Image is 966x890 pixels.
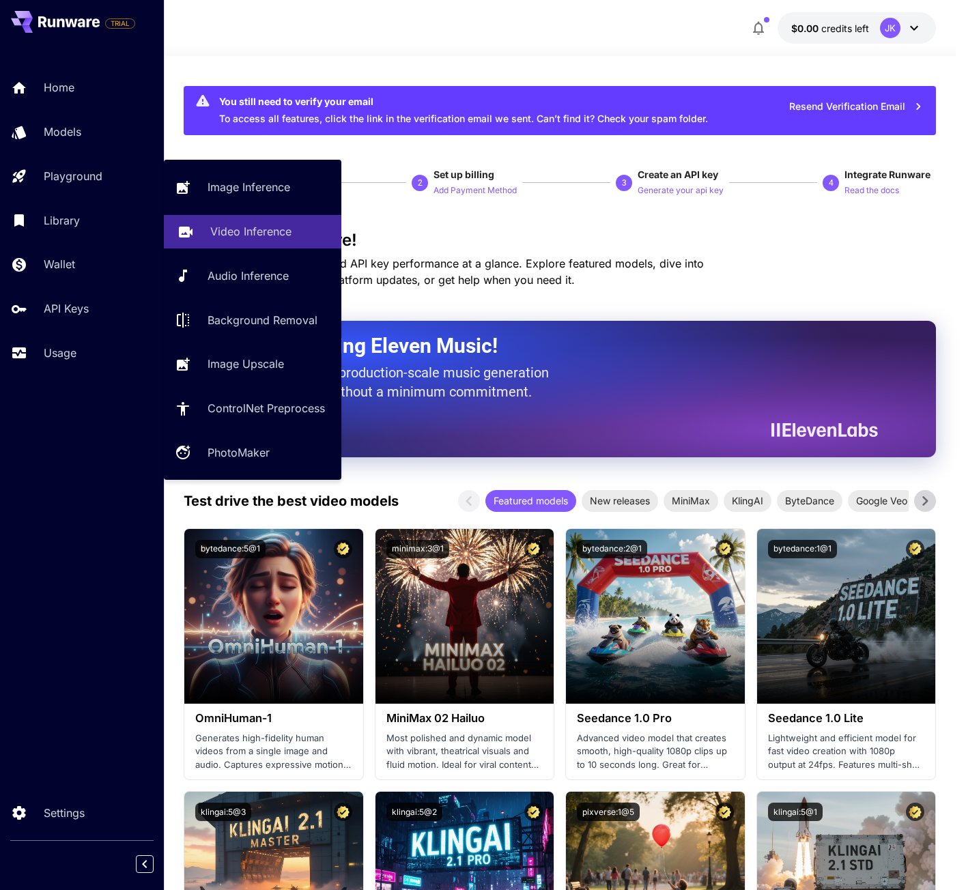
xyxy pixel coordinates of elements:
[906,540,924,558] button: Certified Model – Vetted for best performance and includes a commercial license.
[777,493,842,508] span: ByteDance
[208,356,284,372] p: Image Upscale
[434,169,494,180] span: Set up billing
[164,171,341,204] a: Image Inference
[44,168,102,184] p: Playground
[218,363,559,401] p: The only way to get production-scale music generation from Eleven Labs without a minimum commitment.
[844,169,931,180] span: Integrate Runware
[757,529,936,704] img: alt
[715,803,734,821] button: Certified Model – Vetted for best performance and includes a commercial license.
[44,300,89,317] p: API Keys
[386,540,449,558] button: minimax:3@1
[778,12,936,44] button: $0.00
[208,312,317,328] p: Background Removal
[418,177,423,189] p: 2
[164,303,341,336] a: Background Removal
[880,18,900,38] div: JK
[210,223,292,240] p: Video Inference
[724,493,771,508] span: KlingAI
[105,15,135,31] span: Add your payment card to enable full platform functionality.
[334,540,352,558] button: Certified Model – Vetted for best performance and includes a commercial license.
[164,436,341,470] a: PhotoMaker
[184,491,399,511] p: Test drive the best video models
[386,803,442,821] button: klingai:5@2
[195,712,352,725] h3: OmniHuman‑1
[768,803,823,821] button: klingai:5@1
[44,124,81,140] p: Models
[208,444,270,461] p: PhotoMaker
[208,400,325,416] p: ControlNet Preprocess
[524,803,543,821] button: Certified Model – Vetted for best performance and includes a commercial license.
[791,21,869,35] div: $0.00
[386,712,543,725] h3: MiniMax 02 Hailuo
[208,179,290,195] p: Image Inference
[219,90,708,131] div: To access all features, click the link in the verification email we sent. Can’t find it? Check yo...
[164,347,341,381] a: Image Upscale
[622,177,627,189] p: 3
[844,184,899,197] p: Read the docs
[44,79,74,96] p: Home
[44,345,76,361] p: Usage
[638,169,718,180] span: Create an API key
[386,732,543,772] p: Most polished and dynamic model with vibrant, theatrical visuals and fluid motion. Ideal for vira...
[664,493,718,508] span: MiniMax
[208,268,289,284] p: Audio Inference
[582,493,658,508] span: New releases
[218,333,868,359] h2: Now Supporting Eleven Music!
[44,805,85,821] p: Settings
[829,177,834,189] p: 4
[791,23,821,34] span: $0.00
[768,732,925,772] p: Lightweight and efficient model for fast video creation with 1080p output at 24fps. Features mult...
[715,540,734,558] button: Certified Model – Vetted for best performance and includes a commercial license.
[577,712,734,725] h3: Seedance 1.0 Pro
[44,256,75,272] p: Wallet
[638,184,724,197] p: Generate your api key
[195,803,251,821] button: klingai:5@3
[195,540,266,558] button: bytedance:5@1
[184,257,704,287] span: Check out your usage stats and API key performance at a glance. Explore featured models, dive int...
[485,493,576,508] span: Featured models
[566,529,745,704] img: alt
[768,712,925,725] h3: Seedance 1.0 Lite
[164,215,341,248] a: Video Inference
[434,184,517,197] p: Add Payment Method
[821,23,869,34] span: credits left
[164,259,341,293] a: Audio Inference
[524,540,543,558] button: Certified Model – Vetted for best performance and includes a commercial license.
[577,540,647,558] button: bytedance:2@1
[146,852,164,876] div: Collapse sidebar
[906,803,924,821] button: Certified Model – Vetted for best performance and includes a commercial license.
[106,18,134,29] span: TRIAL
[848,493,915,508] span: Google Veo
[195,732,352,772] p: Generates high-fidelity human videos from a single image and audio. Captures expressive motion, l...
[577,803,640,821] button: pixverse:1@5
[184,529,363,704] img: alt
[782,93,931,121] button: Resend Verification Email
[219,94,708,109] div: You still need to verify your email
[184,231,936,250] h3: Welcome to Runware!
[375,529,554,704] img: alt
[334,803,352,821] button: Certified Model – Vetted for best performance and includes a commercial license.
[44,212,80,229] p: Library
[577,732,734,772] p: Advanced video model that creates smooth, high-quality 1080p clips up to 10 seconds long. Great f...
[768,540,837,558] button: bytedance:1@1
[136,855,154,873] button: Collapse sidebar
[164,392,341,425] a: ControlNet Preprocess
